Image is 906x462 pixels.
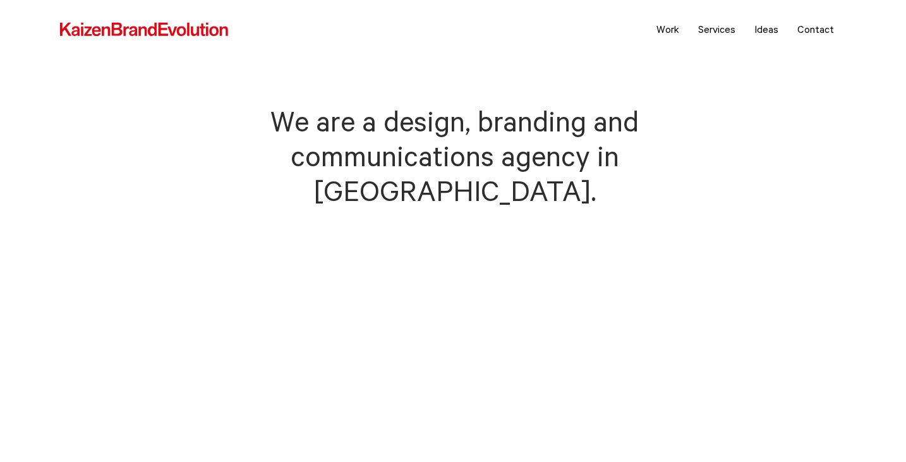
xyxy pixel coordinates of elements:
a: Services [689,13,745,45]
a: Work [647,13,689,45]
img: kbe_logo_new.svg [59,21,229,38]
a: Ideas [745,13,788,45]
a: Contact [788,13,843,45]
h1: We are a design, branding and communications agency in [GEOGRAPHIC_DATA]. [188,104,718,209]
